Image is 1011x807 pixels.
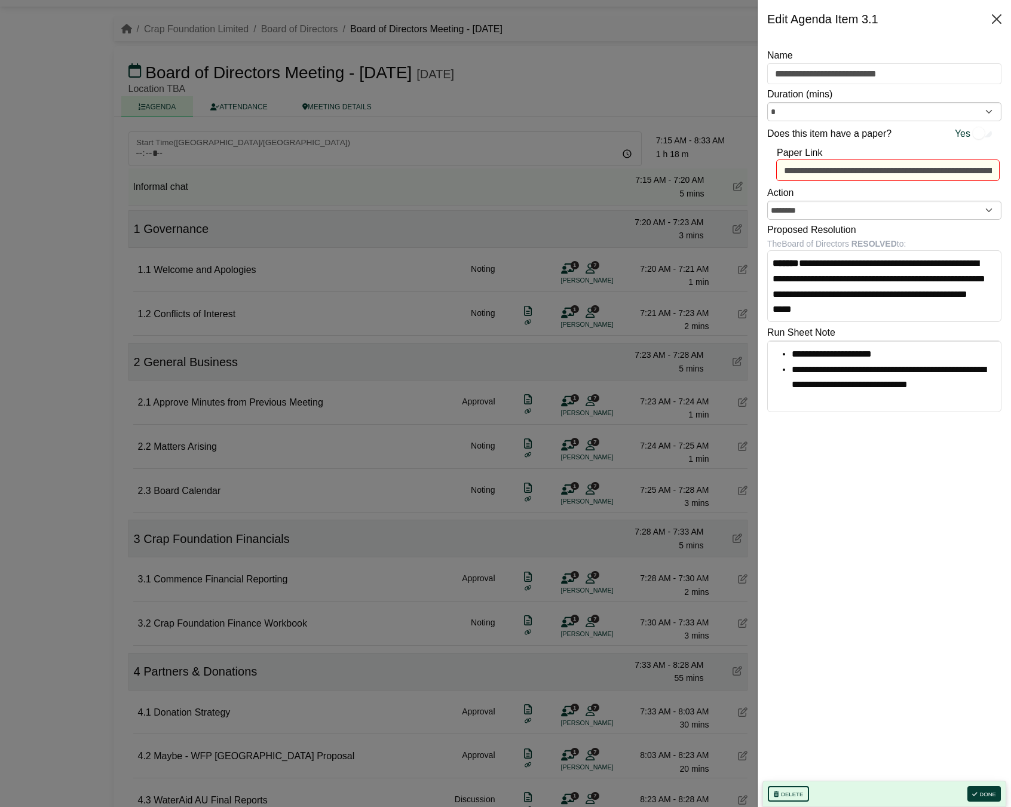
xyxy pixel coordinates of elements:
[768,786,809,802] button: Delete
[767,222,856,238] label: Proposed Resolution
[767,325,835,340] label: Run Sheet Note
[767,48,793,63] label: Name
[967,786,1001,802] button: Done
[767,10,878,29] div: Edit Agenda Item 3.1
[955,126,970,142] span: Yes
[767,237,1001,250] div: The Board of Directors to:
[777,145,823,161] label: Paper Link
[767,185,794,201] label: Action
[767,126,891,142] label: Does this item have a paper?
[987,10,1006,29] button: Close
[851,239,897,248] b: RESOLVED
[767,87,832,102] label: Duration (mins)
